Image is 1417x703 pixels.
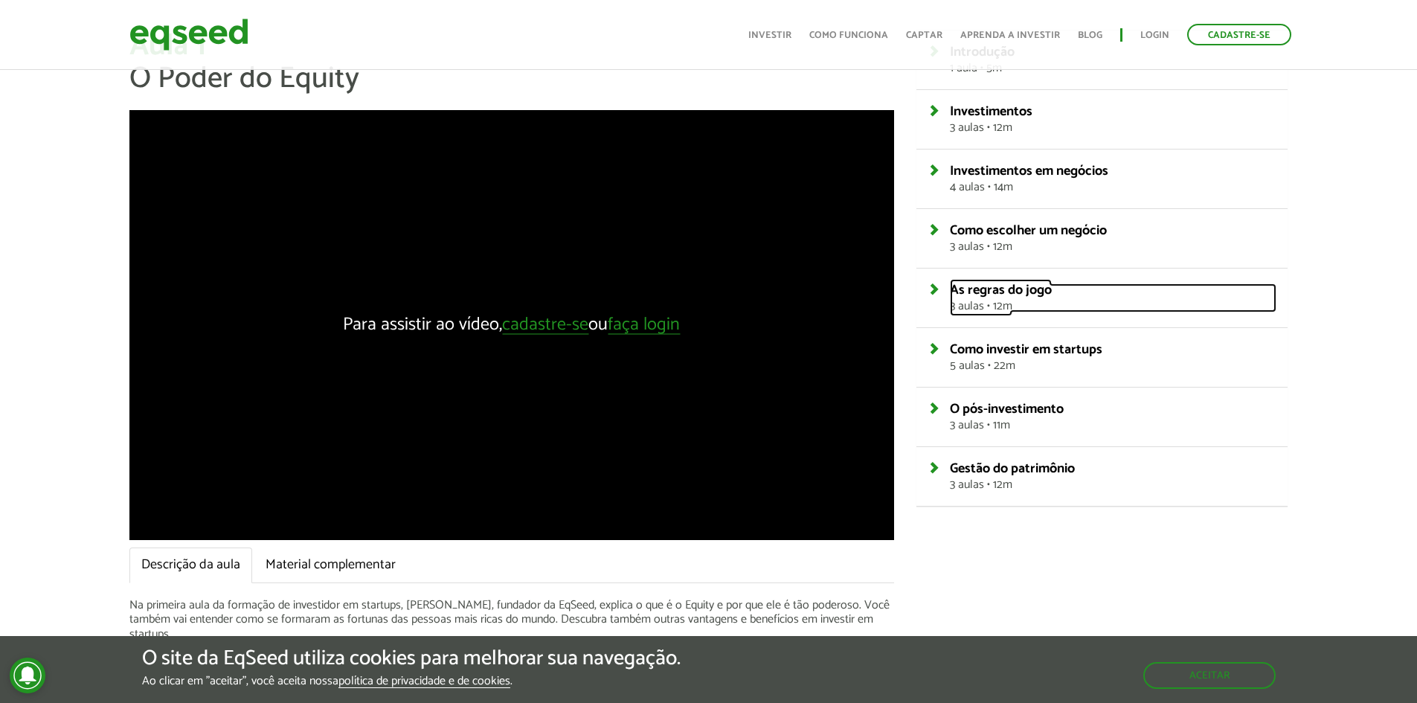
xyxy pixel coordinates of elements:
span: 3 aulas • 12m [950,301,1276,312]
a: política de privacidade e de cookies [338,675,510,688]
h5: O site da EqSeed utiliza cookies para melhorar sua navegação. [142,647,681,670]
button: Aceitar [1143,662,1276,689]
div: Para assistir ao vídeo, ou [343,316,680,335]
a: Blog [1078,31,1102,40]
a: Investir [748,31,791,40]
a: cadastre-se [502,316,588,335]
p: Ao clicar em "aceitar", você aceita nossa . [142,674,681,688]
span: 4 aulas • 14m [950,182,1276,193]
span: O Poder do Equity [129,54,359,103]
span: 3 aulas • 11m [950,420,1276,431]
span: 3 aulas • 12m [950,122,1276,134]
a: O pós-investimento3 aulas • 11m [950,402,1276,431]
span: O pós-investimento [950,398,1064,420]
span: As regras do jogo [950,279,1052,301]
span: Como investir em startups [950,338,1102,361]
span: Gestão do patrimônio [950,458,1075,480]
a: As regras do jogo3 aulas • 12m [950,283,1276,312]
a: Descrição da aula [129,548,252,583]
span: Investimentos em negócios [950,160,1108,182]
a: Gestão do patrimônio3 aulas • 12m [950,462,1276,491]
img: EqSeed [129,15,248,54]
a: Material complementar [254,548,408,583]
span: 3 aulas • 12m [950,241,1276,253]
a: Login [1140,31,1169,40]
a: Introdução1 aula • 5m [950,45,1276,74]
a: Captar [906,31,942,40]
a: Investimentos3 aulas • 12m [950,105,1276,134]
span: 3 aulas • 12m [950,479,1276,491]
span: Como escolher um negócio [950,219,1107,242]
span: Investimentos [950,100,1032,123]
p: Na primeira aula da formação de investidor em startups, [PERSON_NAME], fundador da EqSeed, explic... [129,598,894,641]
span: 1 aula • 5m [950,62,1276,74]
a: Investimentos em negócios4 aulas • 14m [950,164,1276,193]
a: faça login [608,316,680,335]
a: Como funciona [809,31,888,40]
span: 5 aulas • 22m [950,360,1276,372]
a: Aprenda a investir [960,31,1060,40]
a: Cadastre-se [1187,24,1291,45]
a: Como investir em startups5 aulas • 22m [950,343,1276,372]
a: Como escolher um negócio3 aulas • 12m [950,224,1276,253]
